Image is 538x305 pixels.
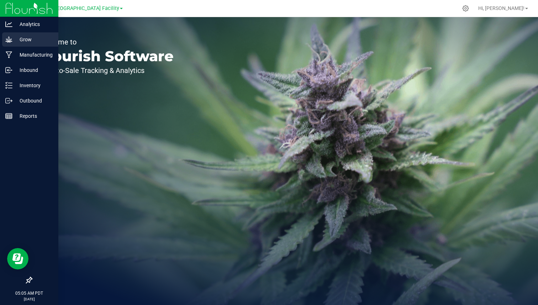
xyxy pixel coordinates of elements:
p: Flourish Software [38,49,174,63]
inline-svg: Analytics [5,21,12,28]
inline-svg: Reports [5,112,12,120]
p: Analytics [12,20,55,28]
p: [DATE] [3,296,55,302]
p: 05:05 AM PDT [3,290,55,296]
span: Hi, [PERSON_NAME]! [478,5,524,11]
span: Cultivation - [GEOGRAPHIC_DATA] Facility [23,5,119,11]
p: Seed-to-Sale Tracking & Analytics [38,67,174,74]
p: Welcome to [38,38,174,46]
p: Manufacturing [12,51,55,59]
iframe: Resource center [7,248,28,269]
p: Grow [12,35,55,44]
p: Inbound [12,66,55,74]
inline-svg: Grow [5,36,12,43]
div: Manage settings [461,5,470,12]
p: Reports [12,112,55,120]
inline-svg: Inbound [5,67,12,74]
p: Outbound [12,96,55,105]
inline-svg: Inventory [5,82,12,89]
p: Inventory [12,81,55,90]
inline-svg: Manufacturing [5,51,12,58]
inline-svg: Outbound [5,97,12,104]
